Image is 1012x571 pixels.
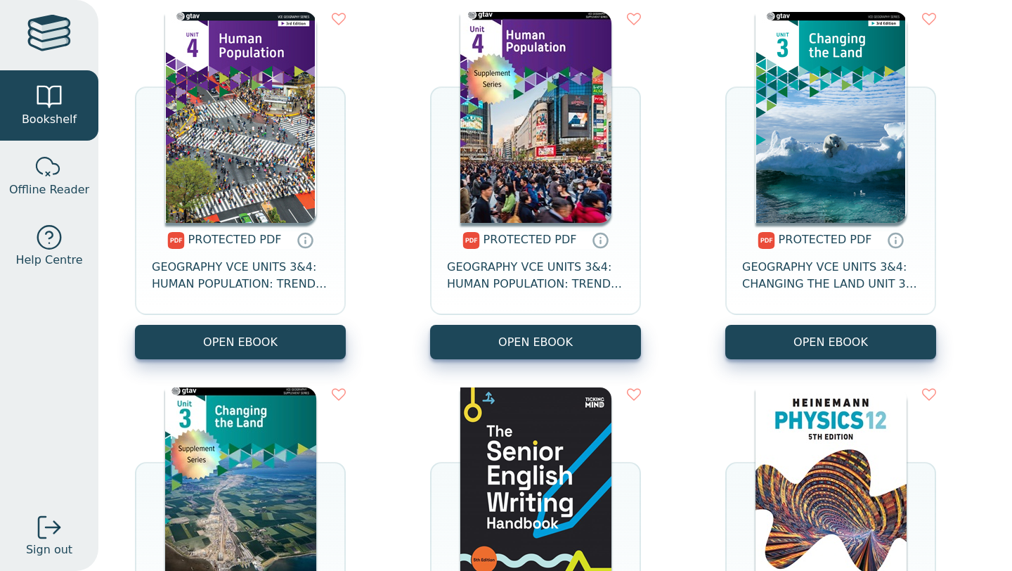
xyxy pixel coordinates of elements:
[167,232,185,249] img: pdf.svg
[779,233,872,246] span: PROTECTED PDF
[26,541,72,558] span: Sign out
[887,231,904,248] a: Protected PDFs cannot be printed, copied or shared. They can be accessed online through Education...
[188,233,282,246] span: PROTECTED PDF
[460,12,611,223] img: 47fecc96-b5bf-49eb-a101-8c48d5f9db44.jpg
[755,12,907,223] img: 315cff92-bcb6-eb11-a9a4-0272d098c78b.jpg
[297,231,313,248] a: Protected PDFs cannot be printed, copied or shared. They can be accessed online through Education...
[462,232,480,249] img: pdf.svg
[152,259,329,293] span: GEOGRAPHY VCE UNITS 3&4: HUMAN POPULATION: TRENDS AND ISSUES UNIT 4 (GTAV) 3E BUNDLE
[430,325,641,359] a: OPEN EBOOK
[447,259,624,293] span: GEOGRAPHY VCE UNITS 3&4: HUMAN POPULATION: TRENDS AND ISSUES UNIT 4 DIGITAL SUPPLEMENT 3E
[9,181,89,198] span: Offline Reader
[22,111,77,128] span: Bookshelf
[165,12,316,223] img: 2d6742db-bcb6-eb11-a9a4-0272d098c78b.jpg
[15,252,82,269] span: Help Centre
[742,259,919,293] span: GEOGRAPHY VCE UNITS 3&4: CHANGING THE LAND UNIT 3 (GTAV) 3E BUNDLE
[484,233,577,246] span: PROTECTED PDF
[725,325,936,359] a: OPEN EBOOK
[758,232,775,249] img: pdf.svg
[592,231,609,248] a: Protected PDFs cannot be printed, copied or shared. They can be accessed online through Education...
[135,325,346,359] a: OPEN EBOOK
